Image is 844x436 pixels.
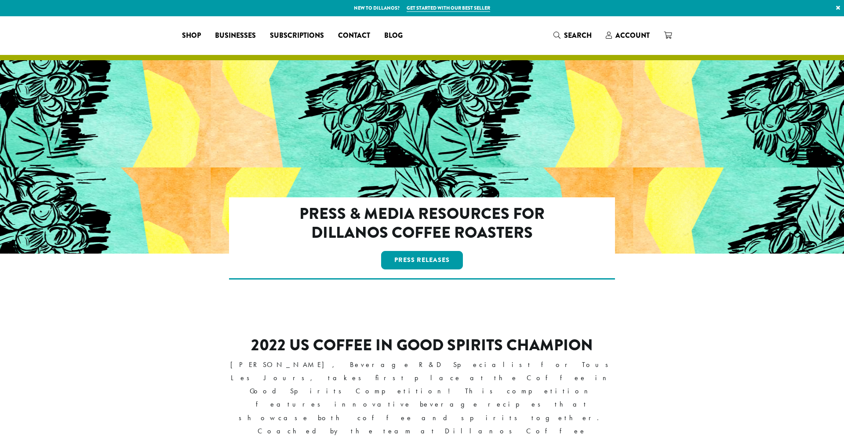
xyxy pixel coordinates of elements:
span: Account [615,30,650,40]
span: Blog [384,30,403,41]
a: Press Releases [381,251,463,269]
a: Search [546,28,599,43]
a: Shop [175,29,208,43]
span: Businesses [215,30,256,41]
h2: 2022 US Coffee in Good Spirits Champion [229,336,615,355]
span: Subscriptions [270,30,324,41]
span: Shop [182,30,201,41]
a: Get started with our best seller [407,4,490,12]
span: Contact [338,30,370,41]
h2: Press & Media Resources for Dillanos Coffee Roasters [267,204,577,242]
span: Search [564,30,592,40]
